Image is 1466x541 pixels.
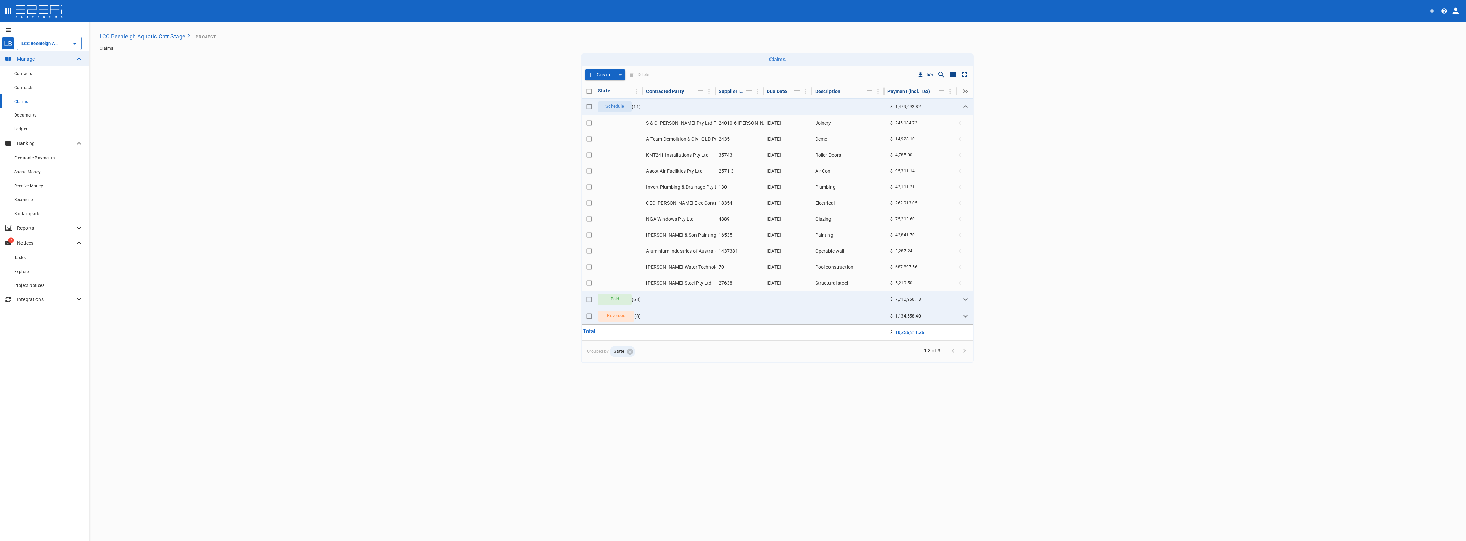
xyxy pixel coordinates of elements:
[955,262,970,272] span: Expand
[961,102,970,111] span: Collapse
[100,46,113,51] a: Claims
[643,163,716,179] td: Ascot Air Facilities Pty Ltd
[767,87,787,95] div: Due Date
[812,259,885,275] td: Pool construction
[14,156,55,160] span: Electronic Payments
[716,147,764,163] td: 35743
[716,115,764,131] td: 24010-6 [PERSON_NAME]
[584,134,594,144] span: Toggle select row
[955,134,970,144] span: Expand
[584,198,594,208] span: Toggle select row
[14,184,43,188] span: Receive Money
[921,347,943,354] span: 1-3 of 3
[812,195,885,211] td: Electrical
[585,69,625,80] div: create claim type
[955,150,970,160] span: Expand
[815,87,841,95] div: Description
[764,147,812,163] td: [DATE]
[631,86,642,97] button: Column Actions
[764,243,812,259] td: [DATE]
[764,163,812,179] td: [DATE]
[764,115,812,131] td: [DATE]
[890,233,893,237] span: $
[812,275,885,291] td: Structural steel
[584,311,594,321] span: Toggle select row
[14,283,44,288] span: Project Notices
[70,39,79,48] button: Open
[812,115,885,131] td: Joinery
[643,195,716,211] td: CEC [PERSON_NAME] Elec Contractors P/L T/As Power Up Electrical Soln
[643,227,716,243] td: [PERSON_NAME] & Son Painting and Maintenance
[584,214,594,224] span: Toggle select row
[925,69,936,80] button: Reset Sorting
[812,131,885,147] td: Demo
[961,87,970,96] button: Expand all
[752,86,763,97] button: Column Actions
[955,246,970,256] span: Expand
[764,259,812,275] td: [DATE]
[716,179,764,195] td: 130
[643,147,716,163] td: KNT241 Installations Pty Ltd
[584,182,594,192] span: Toggle select row
[14,71,32,76] span: Contacts
[14,170,41,174] span: Spend Money
[584,295,594,304] span: Toggle select row
[2,37,14,50] div: LB
[890,153,893,157] span: $
[890,185,893,189] span: $
[584,262,594,272] span: Toggle select row
[584,102,594,111] span: Toggle select row
[959,347,970,353] span: Go to next page
[17,225,75,231] p: Reports
[584,87,594,96] span: Toggle select all
[598,87,610,95] div: State
[610,346,635,357] div: State
[716,259,764,275] td: 70
[895,297,921,302] span: 7,710,960.13
[607,296,624,303] span: Paid
[895,314,921,319] span: 1,134,558.40
[961,88,970,94] span: Expand all
[955,230,970,240] span: Expand
[895,330,924,335] span: 10,325,211.35
[704,86,715,97] button: Column Actions
[595,308,643,324] td: ( 8 )
[865,87,874,96] button: Move
[812,163,885,179] td: Air Con
[97,30,193,43] button: LCC Beenleigh Aquatic Cntr Stage 2
[584,118,594,128] span: Toggle select row
[959,69,970,80] button: Toggle full screen
[14,85,34,90] span: Contracts
[764,131,812,147] td: [DATE]
[961,295,970,304] button: Expand
[895,153,912,157] span: 4,785.00
[895,201,917,205] span: 262,913.05
[895,185,915,189] span: 42,111.21
[890,330,893,335] span: $
[937,87,946,96] button: Move
[955,198,970,208] span: Expand
[945,86,956,97] button: Column Actions
[812,147,885,163] td: Roller Doors
[890,249,893,253] span: $
[947,347,959,353] span: Go to previous page
[643,115,716,131] td: S & C [PERSON_NAME] Pty Ltd T/As [PERSON_NAME] Precision
[585,69,615,80] button: Create
[764,275,812,291] td: [DATE]
[643,275,716,291] td: [PERSON_NAME] Steel Pty Ltd
[955,166,970,176] span: Expand
[196,35,216,40] span: Project
[14,211,41,216] span: Bank Imports
[628,69,651,80] span: Delete
[643,179,716,195] td: Invert Plumbing & Drainage Pty Ltd
[895,265,917,269] span: 687,897.56
[812,227,885,243] td: Painting
[17,140,75,147] p: Banking
[890,281,893,285] span: $
[764,211,812,227] td: [DATE]
[890,314,893,319] span: $
[716,195,764,211] td: 18354
[961,102,970,111] button: Expand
